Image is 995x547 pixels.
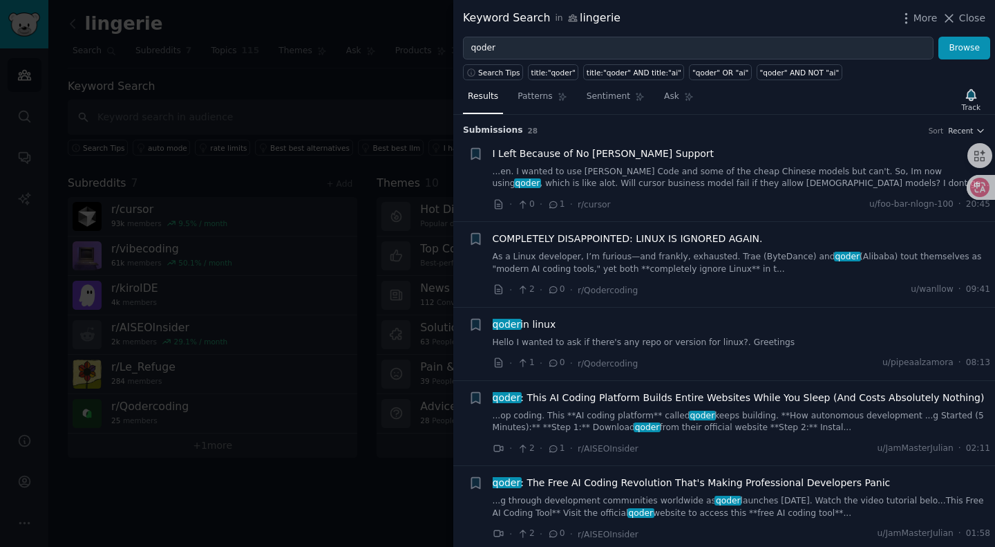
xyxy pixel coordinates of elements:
a: Results [463,86,503,114]
span: · [540,441,542,456]
div: Sort [929,126,944,136]
span: · [570,283,573,297]
span: Sentiment [587,91,630,103]
span: More [913,11,938,26]
div: title:"qoder" AND title:"ai" [587,68,681,77]
span: Search Tips [478,68,520,77]
span: 08:13 [966,357,990,369]
div: title:"qoder" [531,68,576,77]
div: "qoder" AND NOT "ai" [759,68,839,77]
input: Try a keyword related to your business [463,37,934,60]
button: Browse [938,37,990,60]
a: qoderin linux [493,317,556,332]
span: Patterns [518,91,552,103]
button: Search Tips [463,64,523,80]
span: 0 [547,528,565,540]
span: 1 [547,198,565,211]
span: 2 [517,528,534,540]
a: I Left Because of No [PERSON_NAME] Support [493,147,714,161]
span: qoder [834,252,861,261]
span: 2 [517,443,534,455]
a: Hello I wanted to ask if there's any repo or version for linux?. Greetings [493,337,991,349]
span: · [540,527,542,541]
span: · [540,356,542,371]
a: COMPLETELY DISAPPOINTED: LINUX IS IGNORED AGAIN. [493,232,763,246]
div: Track [962,102,980,112]
span: 1 [547,443,565,455]
span: 20:45 [966,198,990,211]
a: ...en. I wanted to use [PERSON_NAME] Code and some of the cheap Chinese models but can't. So, Im ... [493,166,991,190]
span: · [509,527,512,541]
span: qoder [634,423,661,432]
a: title:"qoder" AND title:"ai" [583,64,684,80]
span: Submission s [463,124,523,137]
button: Close [942,11,985,26]
span: qoder [514,178,541,188]
span: · [958,443,961,455]
span: 28 [528,127,538,135]
a: Patterns [513,86,571,114]
span: Ask [664,91,679,103]
span: 0 [517,198,534,211]
span: 09:41 [966,284,990,296]
span: 02:11 [966,443,990,455]
span: Close [959,11,985,26]
span: · [509,283,512,297]
span: u/foo-bar-nlogn-100 [869,198,954,211]
span: u/JamMasterJulian [878,528,954,540]
span: r/Qodercoding [578,286,638,295]
span: r/AISEOInsider [578,444,638,454]
div: "qoder" OR "ai" [692,68,748,77]
span: 0 [547,284,565,296]
span: in linux [493,317,556,332]
span: · [570,356,573,371]
span: 2 [517,284,534,296]
span: qoder [714,496,741,506]
button: Track [957,85,985,114]
span: · [540,283,542,297]
a: qoder: This AI Coding Platform Builds Entire Websites While You Sleep (And Costs Absolutely Nothing) [493,391,985,405]
span: u/pipeaalzamora [882,357,954,369]
span: · [958,528,961,540]
span: · [958,284,961,296]
span: : This AI Coding Platform Builds Entire Websites While You Sleep (And Costs Absolutely Nothing) [493,391,985,405]
span: 01:58 [966,528,990,540]
span: Recent [948,126,973,136]
span: 0 [547,357,565,369]
span: · [509,356,512,371]
span: · [570,197,573,212]
span: · [509,441,512,456]
span: · [540,197,542,212]
a: ...op coding. This **AI coding platform** calledqoderkeeps building. **How autonomous development... [493,410,991,434]
button: Recent [948,126,985,136]
span: qoder [491,477,522,488]
span: : The Free AI Coding Revolution That's Making Professional Developers Panic [493,476,891,490]
a: Sentiment [582,86,650,114]
div: Keyword Search lingerie [463,10,620,27]
span: · [570,441,573,456]
span: Results [468,91,498,103]
span: r/cursor [578,200,611,210]
span: u/wanllow [911,284,954,296]
a: As a Linux developer, I’m furious—and frankly, exhausted. Trae (ByteDance) andqoder(Alibaba) tout... [493,251,991,275]
span: r/Qodercoding [578,359,638,369]
a: "qoder" OR "ai" [689,64,751,80]
a: qoder: The Free AI Coding Revolution That's Making Professional Developers Panic [493,476,891,490]
span: · [958,357,961,369]
span: · [570,527,573,541]
span: qoder [627,508,654,518]
span: 1 [517,357,534,369]
a: Ask [659,86,699,114]
a: title:"qoder" [528,64,578,80]
span: qoder [689,411,716,420]
button: More [899,11,938,26]
span: qoder [491,319,522,330]
span: u/JamMasterJulian [878,443,954,455]
span: qoder [491,392,522,403]
a: "qoder" AND NOT "ai" [757,64,842,80]
span: · [509,197,512,212]
span: r/AISEOInsider [578,530,638,539]
a: ...g through development communities worldwide asqoderlaunches [DATE]. Watch the video tutorial b... [493,495,991,519]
